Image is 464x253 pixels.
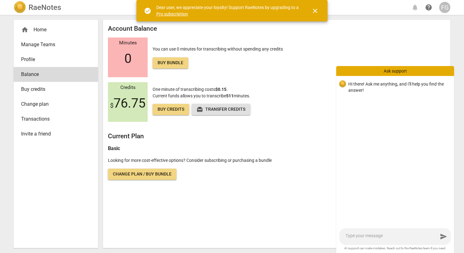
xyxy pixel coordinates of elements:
a: Help [423,2,434,13]
p: Looking for more cost-effective options? Consider subscribing or purchasing a bundle [108,157,445,164]
a: Change plan [14,97,98,112]
span: Change plan [21,100,86,108]
span: help [425,4,432,11]
span: check_circle [144,7,151,15]
div: Home [14,22,98,37]
b: $0.15 [215,87,226,92]
p: Hi there! Ask me anything, and I'll help you find the answer! [348,81,449,94]
span: home [21,26,29,33]
span: Balance [21,71,86,78]
button: Close [308,3,323,18]
a: Manage Teams [14,37,98,52]
div: Ask support [336,66,454,76]
span: Transfer credits [197,106,245,113]
a: Invite a friend [14,126,98,141]
button: Send [438,231,449,242]
span: Manage Teams [21,41,86,48]
span: Current funds allows you to transcribe minutes. [153,93,250,98]
a: Change plan / Buy bundle [108,169,176,180]
span: redeem [197,106,203,113]
a: Profile [14,52,98,67]
h2: RaeNotes [29,3,61,12]
a: Pro subscription [156,11,188,16]
button: Transfer credits [192,104,250,115]
img: 07265d9b138777cce26606498f17c26b.svg [339,80,346,88]
span: Buy bundle [158,60,183,66]
h2: Current Plan [108,132,445,140]
div: Home [21,26,86,33]
a: Transactions [14,112,98,126]
span: close [311,7,319,15]
span: 0 [124,51,132,66]
div: Minutes [108,40,148,46]
b: Basic [108,145,120,151]
span: 76.75 [110,96,145,111]
a: Balance [14,67,98,82]
a: Buy credits [153,104,189,115]
span: Change plan / Buy bundle [113,171,172,177]
div: Credits [108,85,148,91]
span: $ [110,102,114,109]
h2: Account Balance [108,25,445,33]
p: You can use 0 minutes for transcribing without spending any credits [153,46,283,69]
span: Invite a friend [21,130,86,138]
b: 511 [226,93,234,98]
span: Buy credits [158,106,184,113]
img: Logo [14,1,26,14]
span: Transactions [21,115,86,123]
div: Dear user, we appreciate your loyalty! Support RaeNotes by upgrading to a [156,4,300,17]
span: send [440,233,447,240]
span: AI support can make mistakes. Reach out to the RaeNotes team if you need. [341,246,449,251]
button: FG [439,2,450,13]
span: One minute of transcribing costs . [153,87,228,92]
a: Buy credits [14,82,98,97]
span: Profile [21,56,86,63]
a: Buy bundle [153,57,188,69]
a: LogoRaeNotes [14,1,61,14]
span: Buy credits [21,86,86,93]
